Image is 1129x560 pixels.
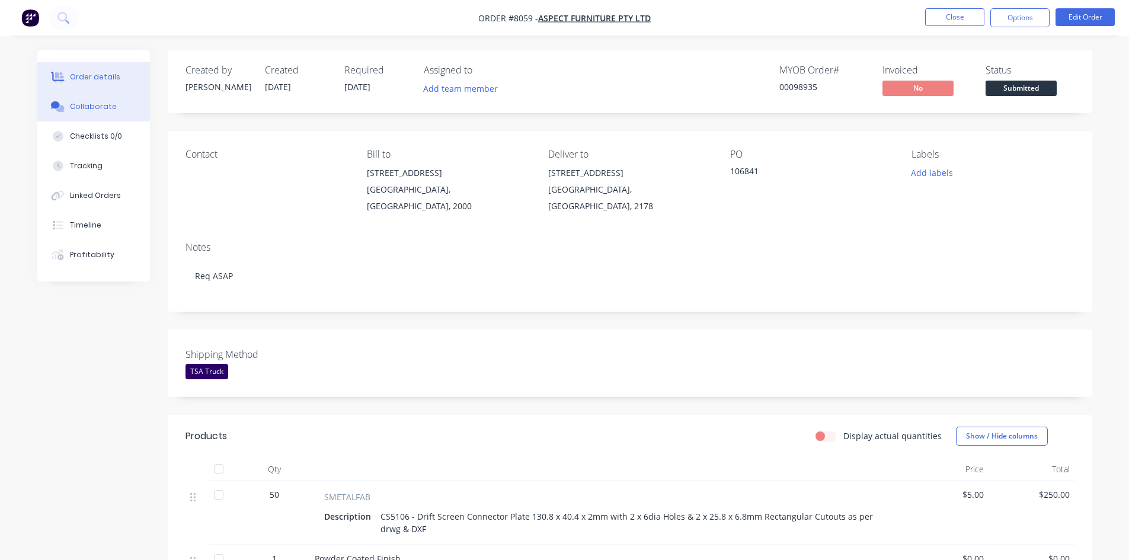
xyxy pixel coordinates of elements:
[185,429,227,443] div: Products
[986,65,1074,76] div: Status
[548,181,711,215] div: [GEOGRAPHIC_DATA], [GEOGRAPHIC_DATA], 2178
[324,508,376,525] div: Description
[185,242,1074,253] div: Notes
[185,65,251,76] div: Created by
[265,81,291,92] span: [DATE]
[779,65,868,76] div: MYOB Order #
[367,181,529,215] div: [GEOGRAPHIC_DATA], [GEOGRAPHIC_DATA], 2000
[478,12,538,24] span: Order #8059 -
[990,8,1050,27] button: Options
[417,81,504,97] button: Add team member
[344,81,370,92] span: [DATE]
[986,81,1057,95] span: Submitted
[185,149,348,160] div: Contact
[538,12,651,24] a: Aspect Furniture Pty Ltd
[37,92,150,121] button: Collaborate
[843,430,942,442] label: Display actual quantities
[1056,8,1115,26] button: Edit Order
[185,258,1074,294] div: Req ASAP
[70,220,101,231] div: Timeline
[21,9,39,27] img: Factory
[37,181,150,210] button: Linked Orders
[730,165,878,181] div: 106841
[185,347,334,361] label: Shipping Method
[424,65,542,76] div: Assigned to
[185,364,228,379] div: TSA Truck
[367,149,529,160] div: Bill to
[367,165,529,215] div: [STREET_ADDRESS][GEOGRAPHIC_DATA], [GEOGRAPHIC_DATA], 2000
[424,81,504,97] button: Add team member
[70,190,121,201] div: Linked Orders
[882,81,954,95] span: No
[903,457,989,481] div: Price
[989,457,1074,481] div: Total
[70,249,114,260] div: Profitability
[911,149,1074,160] div: Labels
[37,121,150,151] button: Checklists 0/0
[986,81,1057,98] button: Submitted
[70,101,117,112] div: Collaborate
[730,149,893,160] div: PO
[907,488,984,501] span: $5.00
[37,151,150,181] button: Tracking
[548,149,711,160] div: Deliver to
[70,72,120,82] div: Order details
[344,65,410,76] div: Required
[265,65,330,76] div: Created
[956,427,1048,446] button: Show / Hide columns
[270,488,279,501] span: 50
[905,165,960,181] button: Add labels
[882,65,971,76] div: Invoiced
[185,81,251,93] div: [PERSON_NAME]
[925,8,984,26] button: Close
[367,165,529,181] div: [STREET_ADDRESS]
[324,491,370,503] span: SMETALFAB
[239,457,310,481] div: Qty
[37,240,150,270] button: Profitability
[37,62,150,92] button: Order details
[70,131,122,142] div: Checklists 0/0
[993,488,1070,501] span: $250.00
[376,508,888,537] div: CS5106 - Drift Screen Connector Plate 130.8 x 40.4 x 2mm with 2 x 6dia Holes & 2 x 25.8 x 6.8mm R...
[70,161,103,171] div: Tracking
[37,210,150,240] button: Timeline
[779,81,868,93] div: 00098935
[548,165,711,215] div: [STREET_ADDRESS][GEOGRAPHIC_DATA], [GEOGRAPHIC_DATA], 2178
[548,165,711,181] div: [STREET_ADDRESS]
